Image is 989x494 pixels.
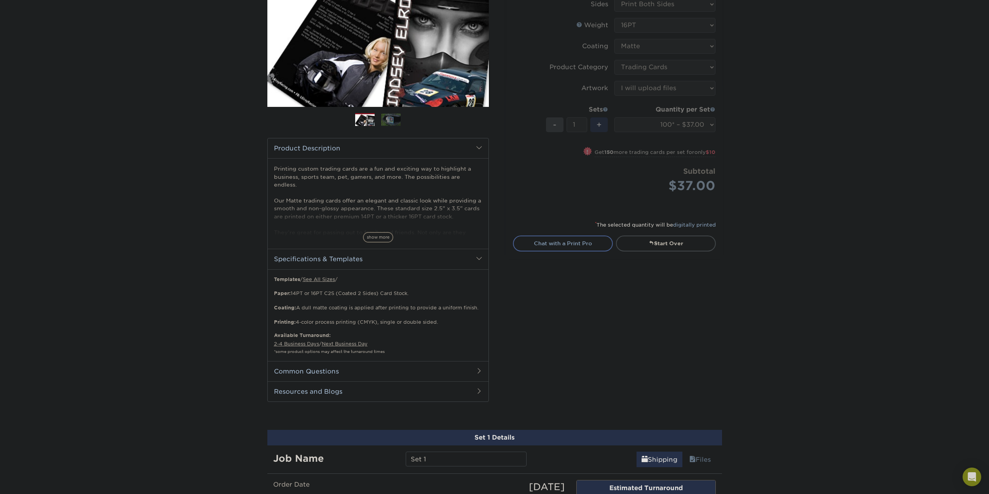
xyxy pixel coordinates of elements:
[274,290,291,296] strong: Paper:
[689,456,696,463] span: files
[322,341,368,347] a: Next Business Day
[616,236,716,251] a: Start Over
[963,468,981,486] div: Open Intercom Messenger
[274,341,319,347] a: 2-4 Business Days
[274,305,296,311] strong: Coating:
[268,361,488,381] h2: Common Questions
[642,456,648,463] span: shipping
[419,480,570,494] div: [DATE]
[274,332,331,338] b: Available Turnaround:
[513,236,613,251] a: Chat with a Print Pro
[684,452,716,467] a: Files
[273,453,324,464] strong: Job Name
[274,349,385,354] small: *some product options may affect the turnaround times
[274,319,296,325] strong: Printing:
[267,430,722,445] div: Set 1 Details
[268,138,488,158] h2: Product Description
[637,452,682,467] a: Shipping
[406,452,527,466] input: Enter a job name
[268,249,488,269] h2: Specifications & Templates
[363,232,393,243] span: show more
[267,480,419,494] label: Order Date
[274,332,482,355] p: /
[673,222,716,228] a: digitally printed
[381,113,401,126] img: Trading Cards 02
[355,113,375,127] img: Trading Cards 01
[274,276,300,282] b: Templates
[274,276,482,326] p: / / 14PT or 16PT C2S (Coated 2 Sides) Card Stock. A dull matte coating is applied after printing ...
[268,381,488,401] h2: Resources and Blogs
[303,276,335,282] a: See All Sizes
[595,222,716,228] small: The selected quantity will be
[274,165,482,268] p: Printing custom trading cards are a fun and exciting way to highlight a business, sports team, pe...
